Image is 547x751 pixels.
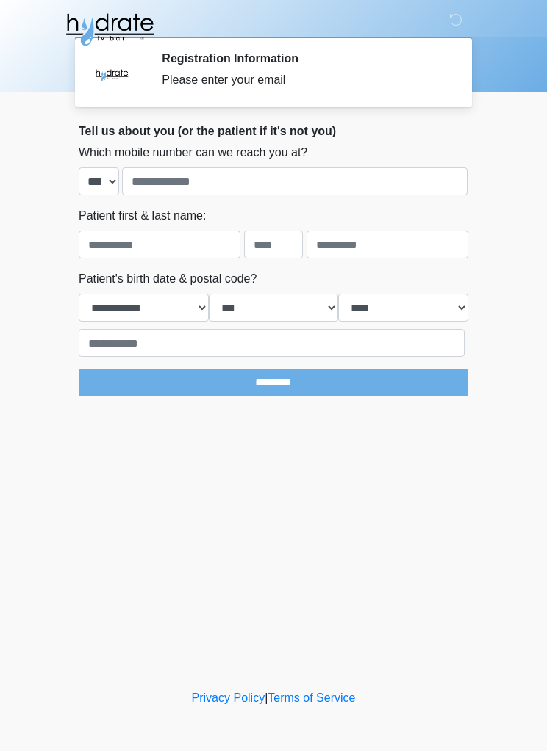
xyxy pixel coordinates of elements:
img: Hydrate IV Bar - Glendale Logo [64,11,155,48]
a: Terms of Service [268,692,355,704]
a: | [265,692,268,704]
label: Which mobile number can we reach you at? [79,144,307,162]
img: Agent Avatar [90,51,134,95]
label: Patient first & last name: [79,207,206,225]
a: Privacy Policy [192,692,265,704]
h2: Tell us about you (or the patient if it's not you) [79,124,468,138]
div: Please enter your email [162,71,446,89]
label: Patient's birth date & postal code? [79,270,257,288]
